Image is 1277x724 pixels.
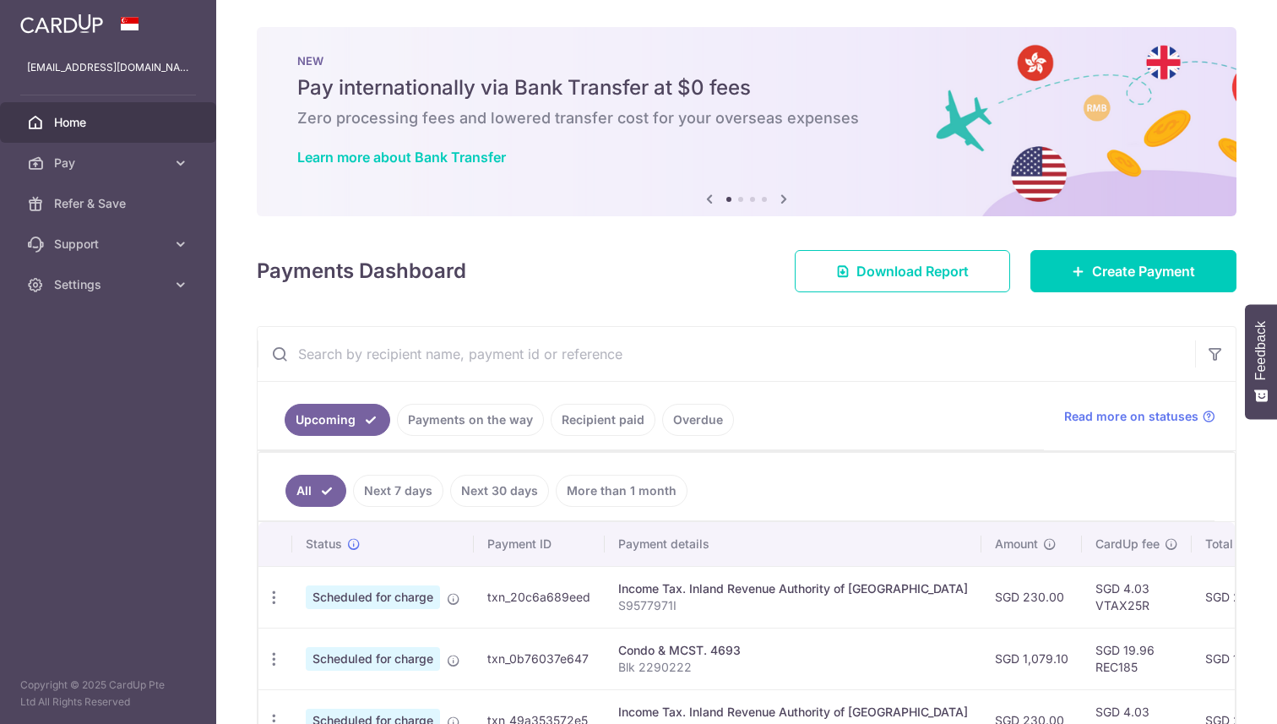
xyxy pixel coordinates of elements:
[1253,321,1269,380] span: Feedback
[981,628,1082,689] td: SGD 1,079.10
[474,628,605,689] td: txn_0b76037e647
[556,475,687,507] a: More than 1 month
[1082,566,1192,628] td: SGD 4.03 VTAX25R
[257,256,466,286] h4: Payments Dashboard
[1095,536,1160,553] span: CardUp fee
[54,155,166,171] span: Pay
[618,659,968,676] p: Blk 2290222
[1064,408,1198,425] span: Read more on statuses
[257,27,1236,216] img: Bank transfer banner
[397,404,544,436] a: Payments on the way
[297,74,1196,101] h5: Pay internationally via Bank Transfer at $0 fees
[450,475,549,507] a: Next 30 days
[1205,536,1261,553] span: Total amt.
[551,404,655,436] a: Recipient paid
[285,404,390,436] a: Upcoming
[474,566,605,628] td: txn_20c6a689eed
[285,475,346,507] a: All
[795,250,1010,292] a: Download Report
[1030,250,1236,292] a: Create Payment
[856,261,969,281] span: Download Report
[306,647,440,671] span: Scheduled for charge
[306,585,440,609] span: Scheduled for charge
[39,12,73,27] span: Help
[54,195,166,212] span: Refer & Save
[1092,261,1195,281] span: Create Payment
[297,108,1196,128] h6: Zero processing fees and lowered transfer cost for your overseas expenses
[1064,408,1215,425] a: Read more on statuses
[618,580,968,597] div: Income Tax. Inland Revenue Authority of [GEOGRAPHIC_DATA]
[27,59,189,76] p: [EMAIL_ADDRESS][DOMAIN_NAME]
[618,642,968,659] div: Condo & MCST. 4693
[54,236,166,253] span: Support
[605,522,981,566] th: Payment details
[258,327,1195,381] input: Search by recipient name, payment id or reference
[618,597,968,614] p: S9577971I
[54,276,166,293] span: Settings
[995,536,1038,553] span: Amount
[297,54,1196,68] p: NEW
[297,149,506,166] a: Learn more about Bank Transfer
[662,404,734,436] a: Overdue
[981,566,1082,628] td: SGD 230.00
[1245,304,1277,419] button: Feedback - Show survey
[20,14,103,34] img: CardUp
[1082,628,1192,689] td: SGD 19.96 REC185
[474,522,605,566] th: Payment ID
[353,475,443,507] a: Next 7 days
[54,114,166,131] span: Home
[618,704,968,721] div: Income Tax. Inland Revenue Authority of [GEOGRAPHIC_DATA]
[306,536,342,553] span: Status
